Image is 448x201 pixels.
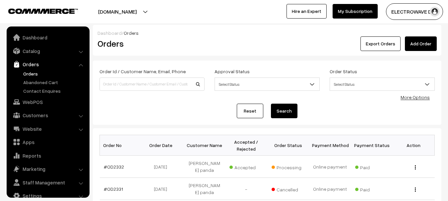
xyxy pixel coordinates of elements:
[8,150,87,162] a: Reports
[215,78,319,90] span: Select Status
[272,184,305,193] span: Cancelled
[99,77,205,91] input: Order Id / Customer Name / Customer Email / Customer Phone
[430,7,440,17] img: user
[330,68,357,75] label: Order Status
[8,176,87,188] a: Staff Management
[8,7,66,15] a: COMMMERCE
[183,135,225,156] th: Customer Name
[142,135,183,156] th: Order Date
[97,30,122,36] a: Dashboard
[75,3,160,20] button: [DOMAIN_NAME]
[386,3,443,20] button: ELECTROWAVE DE…
[215,68,250,75] label: Approval Status
[229,162,263,171] span: Accepted
[99,68,186,75] label: Order Id / Customer Name, Email, Phone
[351,135,393,156] th: Payment Status
[8,136,87,148] a: Apps
[22,87,87,94] a: Contact Enquires
[393,135,434,156] th: Action
[124,30,139,36] span: Orders
[401,94,430,100] a: More Options
[183,156,225,178] td: [PERSON_NAME] panda
[271,104,297,118] button: Search
[22,79,87,86] a: Abandoned Cart
[272,162,305,171] span: Processing
[355,184,388,193] span: Paid
[8,96,87,108] a: WebPOS
[405,36,437,51] a: Add Order
[309,135,351,156] th: Payment Method
[8,109,87,121] a: Customers
[142,156,183,178] td: [DATE]
[100,135,142,156] th: Order No
[8,31,87,43] a: Dashboard
[22,70,87,77] a: Orders
[330,78,434,90] span: Select Status
[287,4,327,19] a: Hire an Expert
[415,165,416,170] img: Menu
[215,77,320,91] span: Select Status
[104,186,123,192] a: #OD2331
[8,58,87,70] a: Orders
[225,178,267,200] td: -
[8,163,87,175] a: Marketing
[104,164,124,170] a: #OD2332
[225,135,267,156] th: Accepted / Rejected
[309,178,351,200] td: Online payment
[237,104,263,118] a: Reset
[97,29,437,36] div: /
[360,36,401,51] button: Export Orders
[183,178,225,200] td: [PERSON_NAME] panda
[97,38,204,49] h2: Orders
[333,4,378,19] a: My Subscription
[8,45,87,57] a: Catalog
[142,178,183,200] td: [DATE]
[355,162,388,171] span: Paid
[309,156,351,178] td: Online payment
[330,77,435,91] span: Select Status
[8,123,87,135] a: Website
[8,9,78,14] img: COMMMERCE
[267,135,309,156] th: Order Status
[415,187,416,192] img: Menu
